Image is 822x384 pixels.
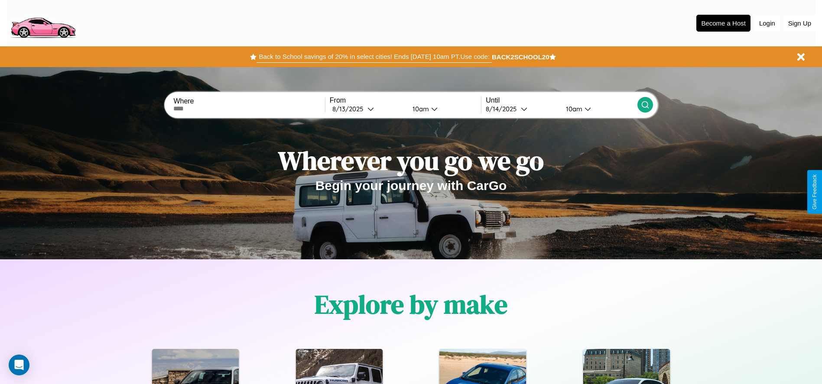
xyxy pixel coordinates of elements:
[332,105,367,113] div: 8 / 13 / 2025
[330,104,406,113] button: 8/13/2025
[408,105,431,113] div: 10am
[9,355,29,375] div: Open Intercom Messenger
[696,15,751,32] button: Become a Host
[486,105,521,113] div: 8 / 14 / 2025
[486,97,637,104] label: Until
[784,15,816,31] button: Sign Up
[492,53,549,61] b: BACK2SCHOOL20
[406,104,481,113] button: 10am
[257,51,491,63] button: Back to School savings of 20% in select cities! Ends [DATE] 10am PT.Use code:
[315,287,507,322] h1: Explore by make
[559,104,637,113] button: 10am
[812,174,818,210] div: Give Feedback
[755,15,780,31] button: Login
[6,4,79,40] img: logo
[330,97,481,104] label: From
[173,97,325,105] label: Where
[562,105,585,113] div: 10am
